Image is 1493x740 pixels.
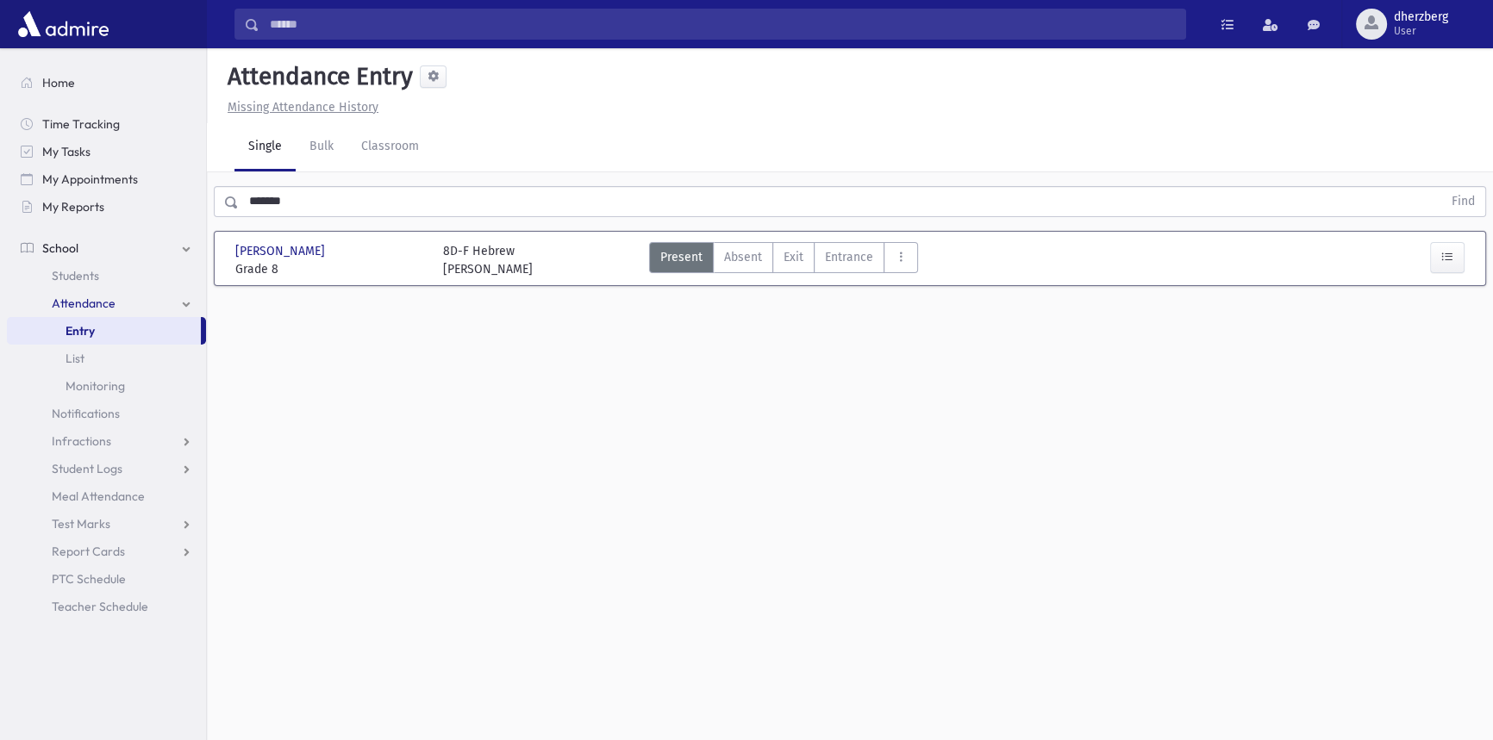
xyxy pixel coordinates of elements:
span: My Tasks [42,144,91,159]
span: [PERSON_NAME] [235,242,328,260]
span: Test Marks [52,516,110,532]
span: Entry [66,323,95,339]
span: Home [42,75,75,90]
a: My Tasks [7,138,206,165]
a: Attendance [7,289,206,317]
span: My Appointments [42,171,138,187]
span: Student Logs [52,461,122,476]
u: Missing Attendance History [228,100,378,115]
input: Search [259,9,1185,40]
a: PTC Schedule [7,565,206,593]
a: Time Tracking [7,110,206,138]
span: My Reports [42,199,104,215]
span: Report Cards [52,544,125,559]
span: Absent [724,248,762,266]
span: Attendance [52,295,116,311]
a: Notifications [7,400,206,427]
a: Teacher Schedule [7,593,206,620]
span: Notifications [52,406,120,421]
span: Infractions [52,433,111,449]
span: School [42,240,78,256]
button: Find [1441,187,1485,216]
span: Students [52,268,99,283]
span: Time Tracking [42,116,120,132]
span: Present [660,248,703,266]
h5: Attendance Entry [221,62,413,91]
a: Student Logs [7,455,206,482]
span: Entrance [825,248,873,266]
a: Missing Attendance History [221,100,378,115]
span: Meal Attendance [52,488,145,504]
a: Bulk [296,123,347,171]
a: List [7,345,206,372]
img: AdmirePro [14,7,113,41]
a: Meal Attendance [7,482,206,510]
a: Students [7,262,206,289]
div: AttTypes [649,242,918,278]
a: Home [7,69,206,96]
span: Monitoring [66,378,125,394]
a: Single [234,123,296,171]
a: My Appointments [7,165,206,193]
a: Monitoring [7,372,206,400]
a: Test Marks [7,510,206,538]
a: Classroom [347,123,433,171]
a: Report Cards [7,538,206,565]
a: Infractions [7,427,206,455]
span: dherzberg [1394,10,1448,24]
span: PTC Schedule [52,571,126,587]
span: Teacher Schedule [52,599,148,614]
span: User [1394,24,1448,38]
span: Grade 8 [235,260,426,278]
span: Exit [784,248,803,266]
div: 8D-F Hebrew [PERSON_NAME] [443,242,533,278]
a: My Reports [7,193,206,221]
a: Entry [7,317,201,345]
span: List [66,351,84,366]
a: School [7,234,206,262]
